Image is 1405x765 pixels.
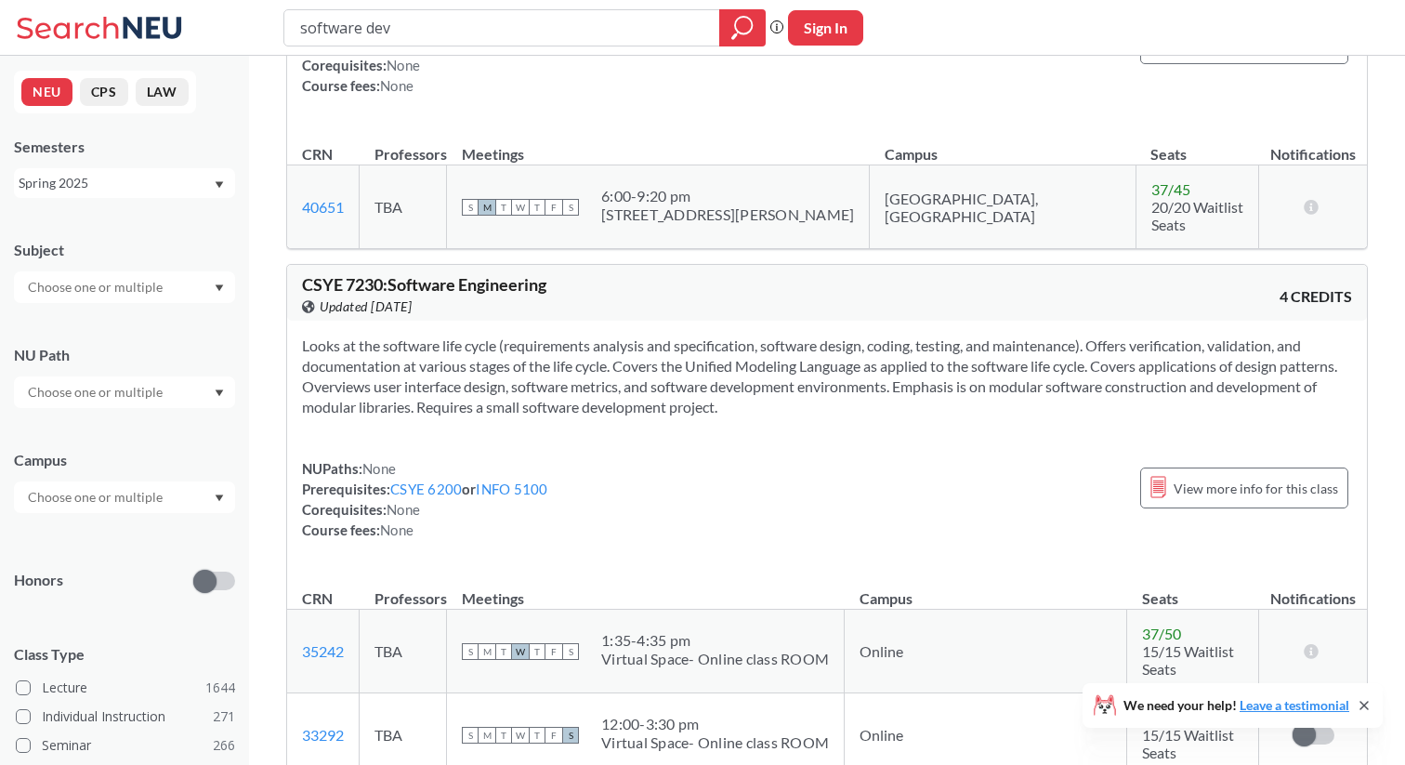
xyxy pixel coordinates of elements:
[302,726,344,744] a: 33292
[529,727,545,744] span: T
[1127,570,1259,610] th: Seats
[302,274,546,295] span: CSYE 7230 : Software Engineering
[731,15,754,41] svg: magnifying glass
[387,57,420,73] span: None
[215,284,224,292] svg: Dropdown arrow
[601,715,829,733] div: 12:00 - 3:30 pm
[1151,180,1190,198] span: 37 / 45
[601,187,854,205] div: 6:00 - 9:20 pm
[1240,697,1349,713] a: Leave a testimonial
[562,199,579,216] span: S
[14,570,63,591] p: Honors
[495,643,512,660] span: T
[512,727,529,744] span: W
[380,77,414,94] span: None
[14,345,235,365] div: NU Path
[14,481,235,513] div: Dropdown arrow
[476,481,547,497] a: INFO 5100
[545,199,562,216] span: F
[14,240,235,260] div: Subject
[390,481,462,497] a: CSYE 6200
[215,389,224,397] svg: Dropdown arrow
[360,165,447,249] td: TBA
[601,650,829,668] div: Virtual Space- Online class ROOM
[213,735,235,756] span: 266
[447,125,870,165] th: Meetings
[302,144,333,165] div: CRN
[562,643,579,660] span: S
[14,376,235,408] div: Dropdown arrow
[870,125,1136,165] th: Campus
[360,570,447,610] th: Professors
[19,486,175,508] input: Choose one or multiple
[19,276,175,298] input: Choose one or multiple
[14,271,235,303] div: Dropdown arrow
[462,643,479,660] span: S
[21,78,72,106] button: NEU
[788,10,863,46] button: Sign In
[601,205,854,224] div: [STREET_ADDRESS][PERSON_NAME]
[479,727,495,744] span: M
[1123,699,1349,712] span: We need your help!
[302,336,1352,417] section: Looks at the software life cycle (requirements analysis and specification, software design, codin...
[19,173,213,193] div: Spring 2025
[545,643,562,660] span: F
[512,199,529,216] span: W
[1259,570,1367,610] th: Notifications
[562,727,579,744] span: S
[1280,286,1352,307] span: 4 CREDITS
[512,643,529,660] span: W
[16,705,235,729] label: Individual Instruction
[19,381,175,403] input: Choose one or multiple
[205,678,235,698] span: 1644
[870,165,1136,249] td: [GEOGRAPHIC_DATA], [GEOGRAPHIC_DATA]
[387,501,420,518] span: None
[14,168,235,198] div: Spring 2025Dropdown arrow
[380,521,414,538] span: None
[601,733,829,752] div: Virtual Space- Online class ROOM
[1142,642,1234,678] span: 15/15 Waitlist Seats
[302,588,333,609] div: CRN
[80,78,128,106] button: CPS
[362,460,396,477] span: None
[302,458,548,540] div: NUPaths: Prerequisites: or Corequisites: Course fees:
[14,644,235,665] span: Class Type
[215,181,224,189] svg: Dropdown arrow
[1259,125,1367,165] th: Notifications
[845,610,1127,693] td: Online
[1142,726,1234,761] span: 15/15 Waitlist Seats
[16,676,235,700] label: Lecture
[320,297,412,317] span: Updated [DATE]
[545,727,562,744] span: F
[298,12,706,44] input: Class, professor, course number, "phrase"
[447,570,845,610] th: Meetings
[360,125,447,165] th: Professors
[14,137,235,157] div: Semesters
[529,643,545,660] span: T
[1142,625,1181,642] span: 37 / 50
[495,199,512,216] span: T
[845,570,1127,610] th: Campus
[1136,125,1259,165] th: Seats
[1174,477,1338,500] span: View more info for this class
[479,643,495,660] span: M
[462,199,479,216] span: S
[16,733,235,758] label: Seminar
[302,198,344,216] a: 40651
[213,706,235,727] span: 271
[479,199,495,216] span: M
[215,495,224,502] svg: Dropdown arrow
[719,9,766,46] div: magnifying glass
[136,78,189,106] button: LAW
[601,631,829,650] div: 1:35 - 4:35 pm
[529,199,545,216] span: T
[14,450,235,470] div: Campus
[462,727,479,744] span: S
[495,727,512,744] span: T
[302,642,344,660] a: 35242
[360,610,447,693] td: TBA
[1151,198,1243,233] span: 20/20 Waitlist Seats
